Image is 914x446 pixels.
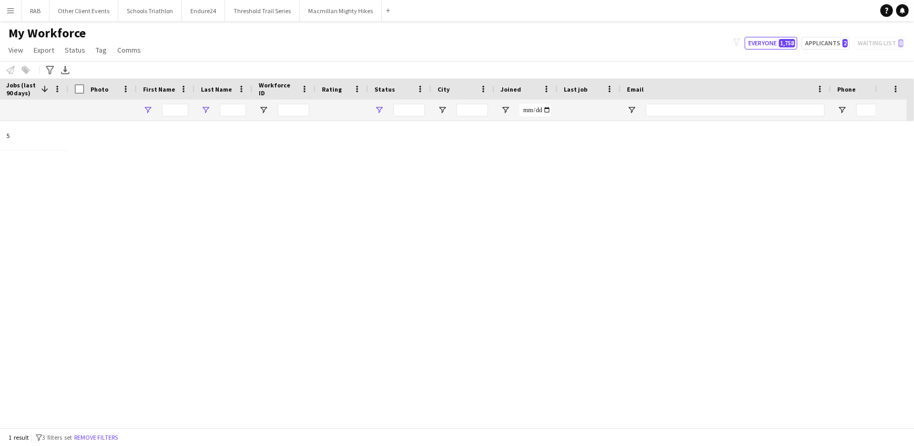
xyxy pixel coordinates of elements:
span: Tag [96,45,107,55]
a: Status [60,43,89,57]
span: Last Name [201,85,232,93]
span: Rating [322,85,342,93]
button: Schools Triathlon [118,1,182,21]
span: Photo [90,85,108,93]
span: Export [34,45,54,55]
span: Status [374,85,395,93]
a: View [4,43,27,57]
span: Email [627,85,644,93]
button: Endure24 [182,1,225,21]
button: Threshold Trail Series [225,1,300,21]
button: Open Filter Menu [201,105,210,115]
input: City Filter Input [456,104,488,116]
button: Remove filters [72,432,120,443]
span: 3 filters set [42,433,72,441]
button: Open Filter Menu [501,105,510,115]
span: Comms [117,45,141,55]
button: Open Filter Menu [837,105,847,115]
input: Last Name Filter Input [220,104,246,116]
span: 2 [842,39,848,47]
input: Email Filter Input [646,104,825,116]
button: RAB [22,1,49,21]
a: Export [29,43,58,57]
span: Joined [501,85,521,93]
app-action-btn: Advanced filters [44,64,56,76]
span: City [438,85,450,93]
span: View [8,45,23,55]
button: Open Filter Menu [627,105,636,115]
span: First Name [143,85,175,93]
app-action-btn: Export XLSX [59,64,72,76]
span: Status [65,45,85,55]
button: Open Filter Menu [438,105,447,115]
button: Applicants2 [801,37,850,49]
span: Jobs (last 90 days) [6,81,37,97]
span: My Workforce [8,25,86,41]
button: Open Filter Menu [259,105,268,115]
a: Comms [113,43,145,57]
span: Phone [837,85,856,93]
input: Workforce ID Filter Input [278,104,309,116]
button: Other Client Events [49,1,118,21]
a: Tag [92,43,111,57]
span: Workforce ID [259,81,297,97]
span: Last job [564,85,587,93]
span: 1,758 [779,39,795,47]
input: Joined Filter Input [520,104,551,116]
button: Open Filter Menu [143,105,153,115]
button: Open Filter Menu [374,105,384,115]
input: First Name Filter Input [162,104,188,116]
button: Everyone1,758 [745,37,797,49]
button: Macmillan Mighty Hikes [300,1,382,21]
